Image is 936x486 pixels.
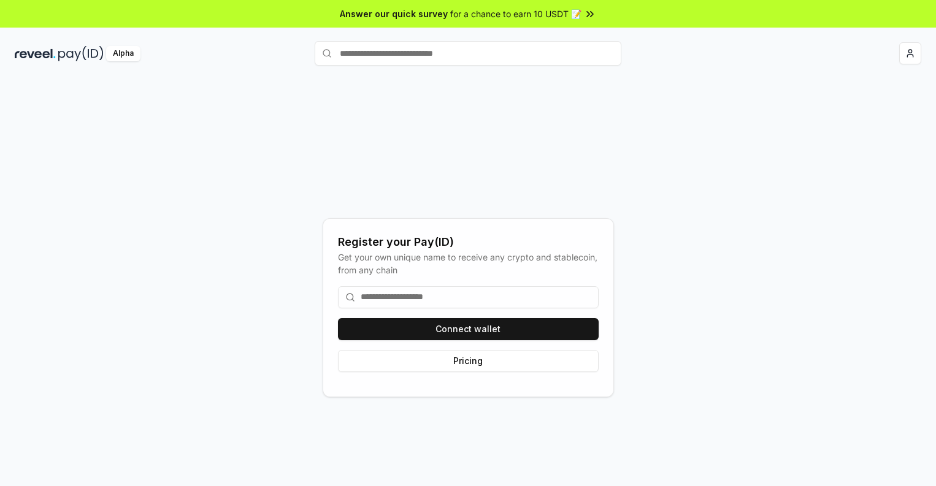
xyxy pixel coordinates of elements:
button: Pricing [338,350,599,372]
div: Alpha [106,46,140,61]
img: pay_id [58,46,104,61]
span: for a chance to earn 10 USDT 📝 [450,7,581,20]
span: Answer our quick survey [340,7,448,20]
div: Get your own unique name to receive any crypto and stablecoin, from any chain [338,251,599,276]
img: reveel_dark [15,46,56,61]
div: Register your Pay(ID) [338,234,599,251]
button: Connect wallet [338,318,599,340]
